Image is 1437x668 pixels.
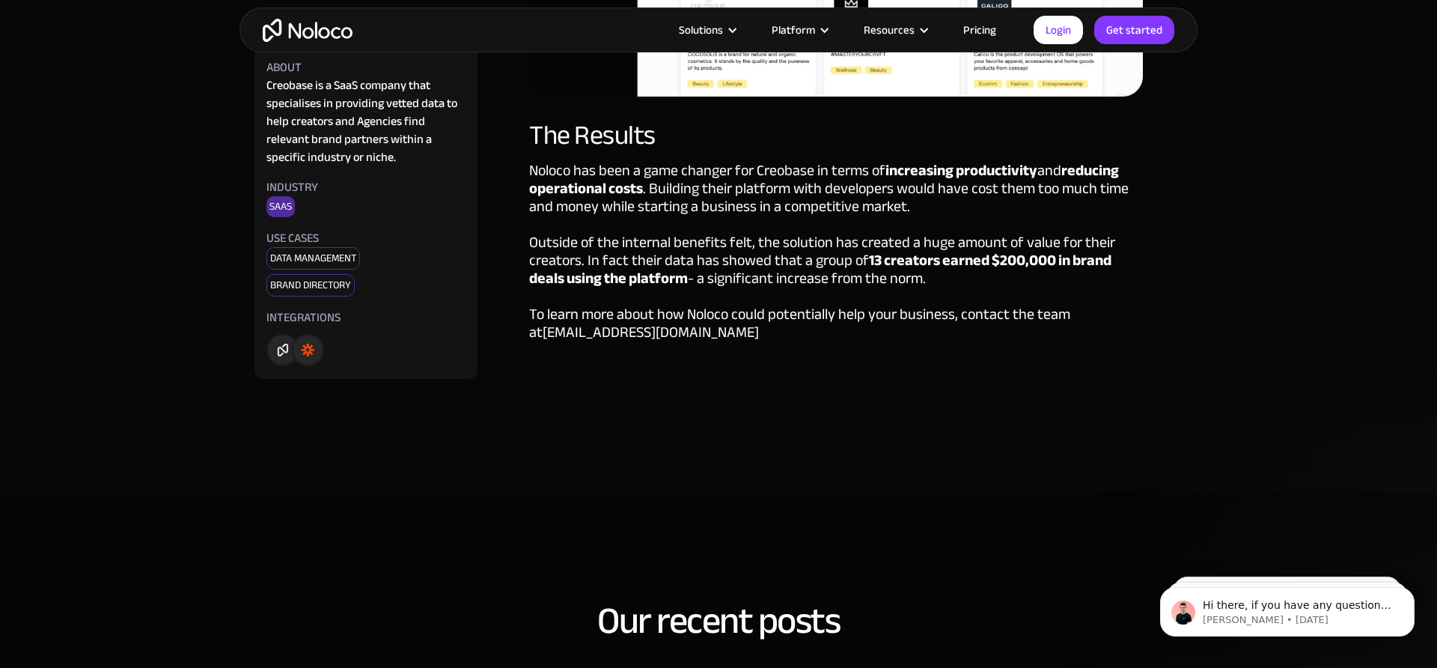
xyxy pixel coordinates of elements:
a: Pricing [945,20,1015,40]
div: DATA Management [266,247,360,270]
a: [EMAIL_ADDRESS][DOMAIN_NAME] [543,318,759,346]
a: Login [1034,16,1083,44]
strong: increasing productivity [885,157,1037,184]
div: Noloco has been a game changer for Creobase in terms of and . Building their platform with develo... [529,162,1143,379]
div: Integrations [266,309,341,327]
div: Creobase is a SaaS company that specialises in providing vetted data to help creators and Agencie... [266,76,466,166]
a: Get started [1094,16,1174,44]
div: Resources [845,20,945,40]
strong: 13 creators earned $200,000 in brand deals using the platform [529,246,1111,292]
div: The Results [529,121,1143,151]
div: Platform [772,20,815,40]
iframe: Intercom notifications message [1138,556,1437,661]
div: Platform [753,20,845,40]
h3: Our recent posts [254,544,1183,641]
strong: reducing operational costs [529,157,1119,202]
a: home [263,19,353,42]
div: Brand Directory [266,274,355,297]
div: Solutions [660,20,753,40]
div: About [266,58,302,76]
div: USE CASES [266,229,319,247]
div: SaaS [266,196,295,217]
div: Solutions [679,20,723,40]
div: Resources [864,20,915,40]
div: Industry [266,178,318,196]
